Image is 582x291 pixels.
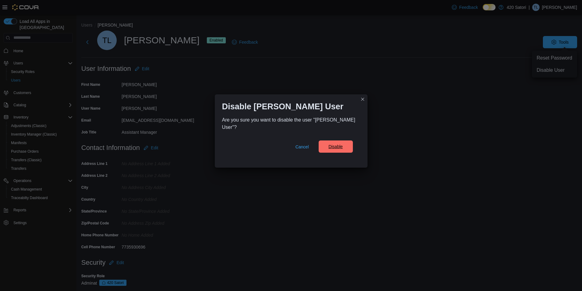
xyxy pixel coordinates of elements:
button: Cancel [293,141,311,153]
div: Are you sure you want to disable the user "[PERSON_NAME] User"? [222,116,360,131]
span: Disable [328,144,343,150]
h1: Disable [PERSON_NAME] User [222,102,344,111]
span: Cancel [295,144,309,150]
button: Closes this modal window [359,96,366,103]
button: Disable [319,140,353,153]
